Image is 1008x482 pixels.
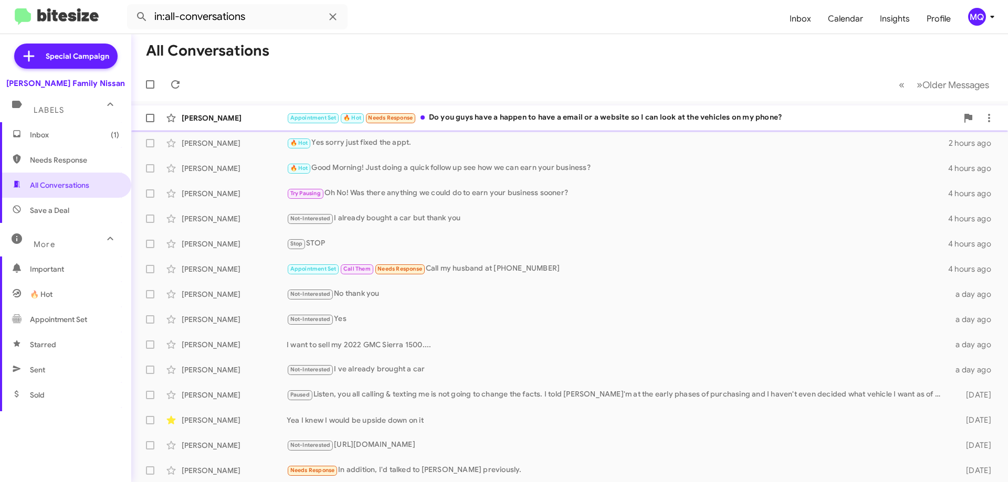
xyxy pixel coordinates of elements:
[30,339,56,350] span: Starred
[871,4,918,34] a: Insights
[290,114,337,121] span: Appointment Set
[287,187,948,199] div: Oh No! Was there anything we could do to earn your business sooner?
[290,190,321,197] span: Try Pausing
[290,442,331,448] span: Not-Interested
[182,415,287,425] div: [PERSON_NAME]
[948,239,1000,249] div: 4 hours ago
[127,4,348,29] input: Search
[287,439,949,451] div: [URL][DOMAIN_NAME]
[949,314,1000,325] div: a day ago
[949,390,1000,400] div: [DATE]
[287,212,948,224] div: I already bought a car but thank you
[182,390,287,400] div: [PERSON_NAME]
[287,137,949,149] div: Yes sorry just fixed the appt.
[182,289,287,299] div: [PERSON_NAME]
[287,162,948,174] div: Good Morning! Just doing a quick follow up see how we can earn your business?
[959,8,996,26] button: MQ
[290,240,303,247] span: Stop
[287,339,949,350] div: I want to sell my 2022 GMC Sierra 1500....
[111,130,119,140] span: (1)
[949,138,1000,148] div: 2 hours ago
[182,239,287,249] div: [PERSON_NAME]
[968,8,986,26] div: MQ
[30,289,52,299] span: 🔥 Hot
[922,79,989,91] span: Older Messages
[948,163,1000,174] div: 4 hours ago
[182,465,287,476] div: [PERSON_NAME]
[290,215,331,222] span: Not-Interested
[34,105,64,115] span: Labels
[377,265,422,272] span: Needs Response
[182,113,287,123] div: [PERSON_NAME]
[820,4,871,34] a: Calendar
[948,188,1000,199] div: 4 hours ago
[781,4,820,34] a: Inbox
[918,4,959,34] a: Profile
[949,465,1000,476] div: [DATE]
[46,51,109,61] span: Special Campaign
[182,440,287,451] div: [PERSON_NAME]
[30,130,119,140] span: Inbox
[182,365,287,375] div: [PERSON_NAME]
[290,265,337,272] span: Appointment Set
[182,163,287,174] div: [PERSON_NAME]
[287,415,949,425] div: Yea I knew I would be upside down on it
[146,42,269,59] h1: All Conversations
[343,114,361,121] span: 🔥 Hot
[899,78,905,91] span: «
[30,390,45,400] span: Sold
[30,180,89,190] span: All Conversations
[182,138,287,148] div: [PERSON_NAME]
[182,314,287,325] div: [PERSON_NAME]
[910,74,995,95] button: Next
[287,112,958,124] div: Do you guys have a happen to have a email or a website so I can look at the vehicles on my phone?
[343,265,371,272] span: Call Them
[14,44,118,69] a: Special Campaign
[290,140,308,146] span: 🔥 Hot
[34,240,55,249] span: More
[949,339,1000,350] div: a day ago
[290,391,310,398] span: Paused
[368,114,413,121] span: Needs Response
[949,365,1000,375] div: a day ago
[182,213,287,224] div: [PERSON_NAME]
[287,288,949,300] div: No thank you
[287,464,949,476] div: In addition, I'd talked to [PERSON_NAME] previously.
[290,366,331,373] span: Not-Interested
[949,289,1000,299] div: a day ago
[182,339,287,350] div: [PERSON_NAME]
[287,389,949,401] div: Listen, you all calling & texting me is not going to change the facts. I told [PERSON_NAME]'m at ...
[6,78,125,89] div: [PERSON_NAME] Family Nissan
[30,264,119,274] span: Important
[287,363,949,376] div: I ve already brought a car
[892,74,911,95] button: Previous
[30,205,69,216] span: Save a Deal
[287,313,949,325] div: Yes
[290,291,331,297] span: Not-Interested
[917,78,922,91] span: »
[949,440,1000,451] div: [DATE]
[290,467,335,474] span: Needs Response
[30,314,87,325] span: Appointment Set
[287,238,948,250] div: STOP
[290,165,308,172] span: 🔥 Hot
[287,263,948,275] div: Call my husband at [PHONE_NUMBER]
[182,264,287,274] div: [PERSON_NAME]
[948,264,1000,274] div: 4 hours ago
[30,155,119,165] span: Needs Response
[30,365,45,375] span: Sent
[182,188,287,199] div: [PERSON_NAME]
[948,213,1000,224] div: 4 hours ago
[893,74,995,95] nav: Page navigation example
[949,415,1000,425] div: [DATE]
[290,316,331,323] span: Not-Interested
